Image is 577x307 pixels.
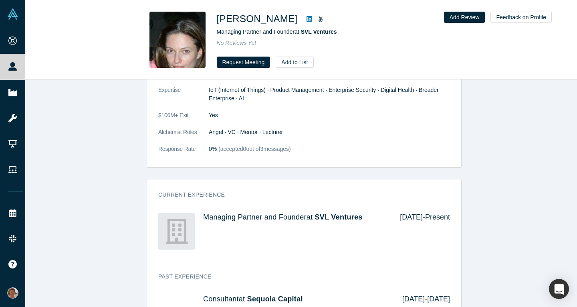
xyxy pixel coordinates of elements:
img: Mikhail Baklanov's Account [7,287,18,299]
a: SVL Ventures [315,213,363,221]
dd: Angel · VC · Mentor · Lecturer [209,128,450,136]
dt: Alchemist Roles [158,128,209,145]
button: Add Review [444,12,485,23]
span: (accepted 0 out of 3 messages) [217,146,291,152]
img: Alchemist Vault Logo [7,8,18,20]
img: Vlasta Pokladnikova's Profile Image [149,12,206,68]
h1: [PERSON_NAME] [217,12,298,26]
div: [DATE] - Present [389,213,450,250]
dt: $100M+ Exit [158,111,209,128]
dt: Response Rate [158,145,209,162]
button: Feedback on Profile [490,12,552,23]
span: No Reviews Yet [217,40,256,46]
button: Request Meeting [217,57,270,68]
h4: Consultant at [203,295,391,304]
a: Sequoia Capital [247,295,303,303]
h3: Past Experience [158,272,439,281]
h4: Managing Partner and Founder at [203,213,389,222]
dt: Expertise [158,86,209,111]
button: Add to List [276,57,313,68]
span: IoT (Internet of Things) · Product Management · Enterprise Security · Digital Health · Broader En... [209,87,439,102]
span: Managing Partner and Founder at [217,28,337,35]
h3: Current Experience [158,191,439,199]
img: SVL Ventures's Logo [158,213,195,250]
span: 0% [209,146,217,152]
dd: Yes [209,111,450,120]
a: SVL Ventures [301,28,337,35]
